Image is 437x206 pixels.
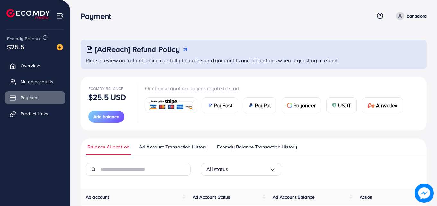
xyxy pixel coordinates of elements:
[282,97,321,113] a: cardPayoneer
[5,107,65,120] a: Product Links
[86,194,109,200] span: Ad account
[57,44,63,50] img: image
[21,111,48,117] span: Product Links
[88,86,123,91] span: Ecomdy Balance
[376,102,397,109] span: Airwallex
[145,97,197,113] a: card
[139,143,207,150] span: Ad Account Transaction History
[145,85,408,92] p: Or choose another payment gate to start
[273,194,315,200] span: Ad Account Balance
[5,91,65,104] a: Payment
[243,97,276,113] a: cardPayPal
[88,93,126,101] p: $25.5 USD
[338,102,351,109] span: USDT
[6,9,50,19] img: logo
[293,102,316,109] span: Payoneer
[255,102,271,109] span: PayPal
[7,35,42,42] span: Ecomdy Balance
[360,194,372,200] span: Action
[95,45,180,54] h3: [AdReach] Refund Policy
[5,59,65,72] a: Overview
[21,78,53,85] span: My ad accounts
[362,97,403,113] a: cardAirwallex
[87,143,129,150] span: Balance Allocation
[332,103,337,108] img: card
[81,12,116,21] h3: Payment
[214,102,232,109] span: PayFast
[93,113,119,120] span: Add balance
[21,94,39,101] span: Payment
[202,97,238,113] a: cardPayFast
[86,57,423,64] p: Please review our refund policy carefully to understand your rights and obligations when requesti...
[193,194,231,200] span: Ad Account Status
[201,163,281,176] div: Search for option
[5,75,65,88] a: My ad accounts
[393,12,427,20] a: banadora
[367,103,375,108] img: card
[249,103,254,108] img: card
[7,42,24,51] span: $25.5
[287,103,292,108] img: card
[415,184,434,203] img: image
[217,143,297,150] span: Ecomdy Balance Transaction History
[228,164,269,174] input: Search for option
[57,12,64,20] img: menu
[407,12,427,20] p: banadora
[147,98,195,112] img: card
[88,111,124,123] button: Add balance
[206,164,228,174] span: All status
[326,97,357,113] a: cardUSDT
[207,103,213,108] img: card
[21,62,40,69] span: Overview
